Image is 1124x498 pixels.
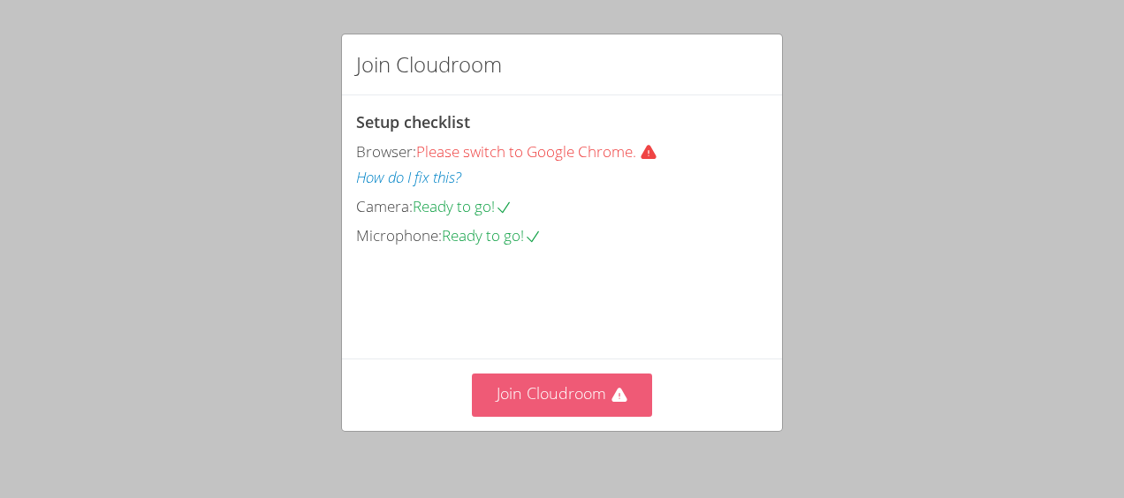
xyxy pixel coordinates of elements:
[356,196,413,216] span: Camera:
[356,111,470,132] span: Setup checklist
[356,49,502,80] h2: Join Cloudroom
[356,165,461,191] button: How do I fix this?
[416,141,665,162] span: Please switch to Google Chrome.
[413,196,513,216] span: Ready to go!
[356,225,442,245] span: Microphone:
[442,225,542,245] span: Ready to go!
[356,141,416,162] span: Browser:
[472,373,653,417] button: Join Cloudroom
